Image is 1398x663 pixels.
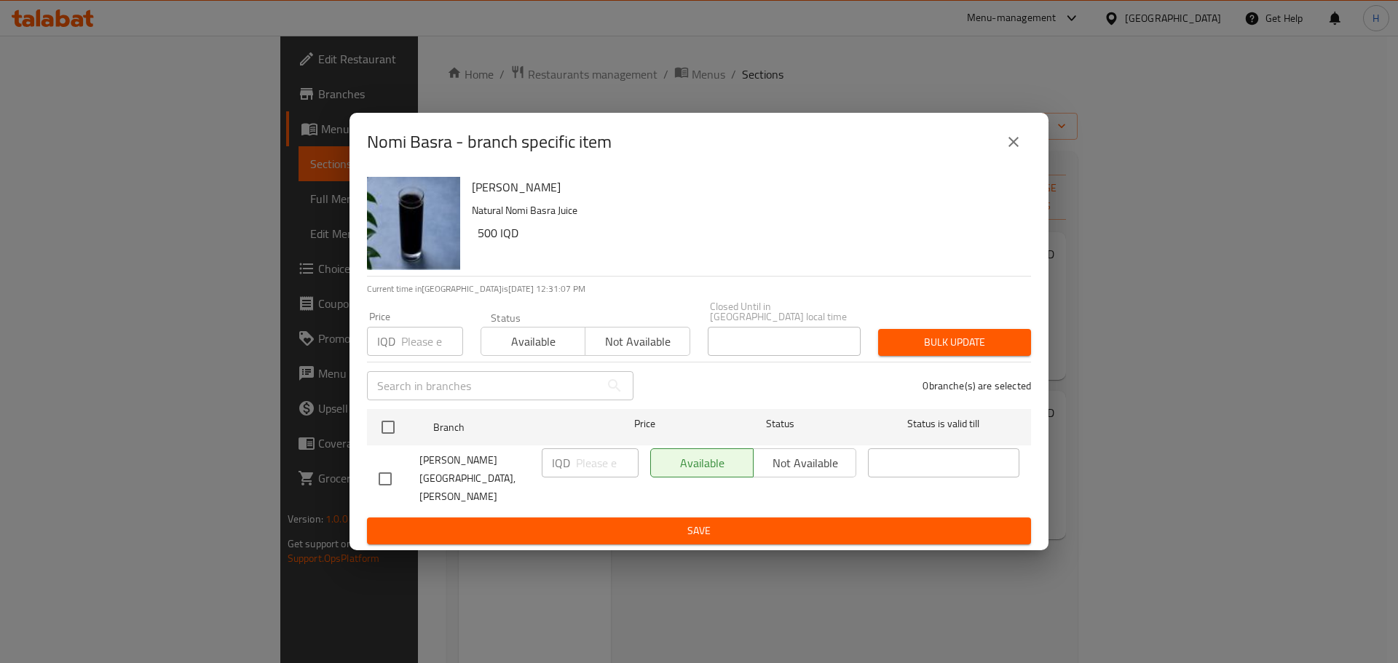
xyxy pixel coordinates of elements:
[585,327,690,356] button: Not available
[367,517,1031,544] button: Save
[868,415,1019,433] span: Status is valid till
[552,454,570,472] p: IQD
[367,371,600,400] input: Search in branches
[472,202,1019,220] p: Natural Nomi Basra Juice
[379,522,1019,540] span: Save
[478,223,1019,243] h6: 500 IQD
[481,327,585,356] button: Available
[401,327,463,356] input: Please enter price
[487,331,580,352] span: Available
[377,333,395,350] p: IQD
[433,418,585,437] span: Branch
[367,282,1031,295] p: Current time in [GEOGRAPHIC_DATA] is [DATE] 12:31:07 PM
[576,448,639,477] input: Please enter price
[878,329,1031,356] button: Bulk update
[367,130,612,154] h2: Nomi Basra - branch specific item
[419,451,530,506] span: [PERSON_NAME][GEOGRAPHIC_DATA], [PERSON_NAME]
[705,415,856,433] span: Status
[923,378,1031,393] p: 0 branche(s) are selected
[591,331,684,352] span: Not available
[890,333,1019,352] span: Bulk update
[596,415,693,433] span: Price
[472,177,1019,197] h6: [PERSON_NAME]
[367,177,460,270] img: Nomi Basra
[996,124,1031,159] button: close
